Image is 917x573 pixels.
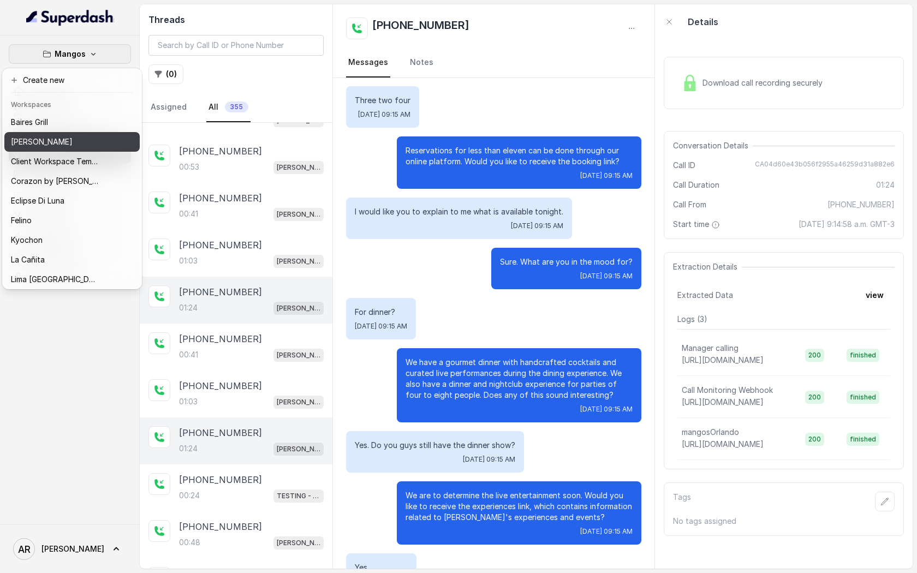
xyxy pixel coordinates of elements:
div: Mangos [2,68,142,289]
button: Create new [4,70,140,90]
p: Mangos [55,47,86,61]
p: Felino [11,214,32,227]
p: La Cañita [11,253,45,266]
p: Client Workspace Template [11,155,98,168]
header: Workspaces [4,95,140,112]
button: Mangos [9,44,131,64]
p: Kyochon [11,234,43,247]
p: Eclipse Di Luna [11,194,64,207]
p: Lima [GEOGRAPHIC_DATA] [11,273,98,286]
p: Baires Grill [11,116,48,129]
p: [PERSON_NAME] [11,135,73,148]
p: Corazon by [PERSON_NAME] [11,175,98,188]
